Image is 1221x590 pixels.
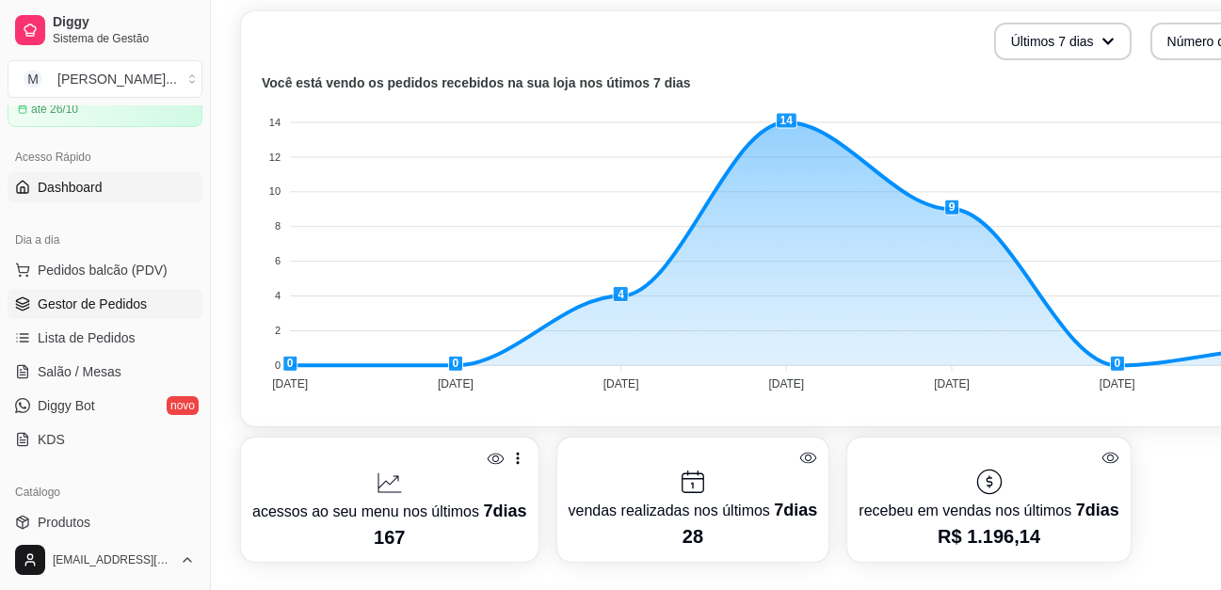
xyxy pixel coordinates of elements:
span: Produtos [38,513,90,532]
span: 7 dias [483,502,526,520]
p: recebeu em vendas nos últimos [859,497,1118,523]
p: 167 [252,524,527,550]
a: Salão / Mesas [8,357,202,387]
p: acessos ao seu menu nos últimos [252,498,527,524]
button: Pedidos balcão (PDV) [8,255,202,285]
a: Gestor de Pedidos [8,289,202,319]
span: 7 dias [1076,501,1119,519]
tspan: [DATE] [934,377,970,391]
tspan: [DATE] [1100,377,1135,391]
span: Dashboard [38,178,103,197]
div: Acesso Rápido [8,142,202,172]
div: Catálogo [8,477,202,507]
button: [EMAIL_ADDRESS][DOMAIN_NAME] [8,537,202,582]
button: Últimos 7 dias [994,23,1132,60]
tspan: [DATE] [272,377,308,391]
tspan: 4 [275,290,281,301]
span: Diggy [53,14,195,31]
span: Sistema de Gestão [53,31,195,46]
tspan: 2 [275,325,281,336]
span: Salão / Mesas [38,362,121,381]
article: até 26/10 [31,102,78,117]
tspan: [DATE] [603,377,639,391]
p: vendas realizadas nos últimos [569,497,818,523]
a: Produtos [8,507,202,537]
span: Pedidos balcão (PDV) [38,261,168,279]
tspan: 12 [269,151,281,163]
div: Dia a dia [8,225,202,255]
a: KDS [8,424,202,454]
span: Gestor de Pedidos [38,295,147,313]
text: Você está vendo os pedidos recebidos na sua loja nos útimos 7 dias [262,75,691,90]
button: Select a team [8,60,202,98]
span: KDS [38,430,65,449]
p: 28 [569,523,818,550]
p: R$ 1.196,14 [859,523,1118,550]
tspan: 0 [275,359,281,371]
tspan: 14 [269,117,281,128]
a: Lista de Pedidos [8,323,202,353]
span: 7 dias [774,501,817,519]
a: Diggy Botnovo [8,391,202,421]
span: Diggy Bot [38,396,95,415]
tspan: [DATE] [438,377,474,391]
div: [PERSON_NAME] ... [57,70,177,88]
a: Dashboard [8,172,202,202]
span: M [24,70,42,88]
tspan: 10 [269,185,281,197]
a: DiggySistema de Gestão [8,8,202,53]
tspan: 8 [275,220,281,231]
tspan: 6 [275,255,281,266]
span: Lista de Pedidos [38,328,136,347]
tspan: [DATE] [768,377,804,391]
span: [EMAIL_ADDRESS][DOMAIN_NAME] [53,552,172,567]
